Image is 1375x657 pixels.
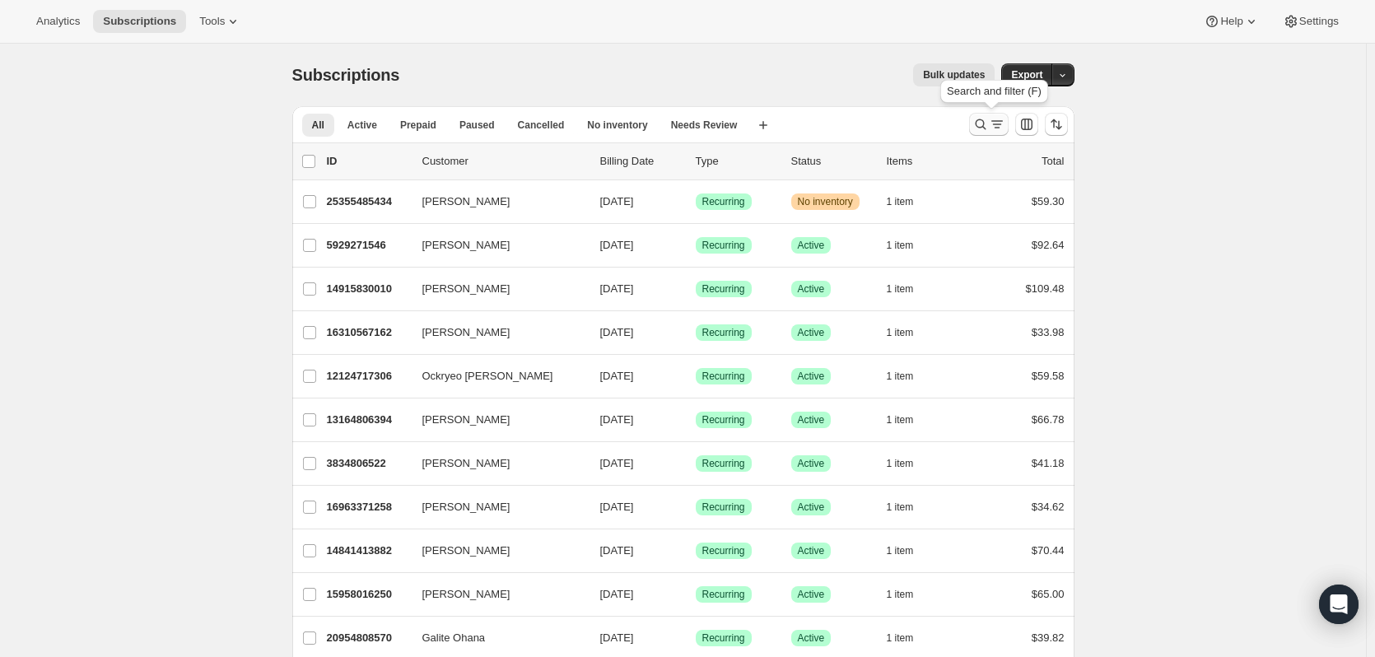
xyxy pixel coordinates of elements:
button: 1 item [887,365,932,388]
span: Needs Review [671,119,738,132]
span: [DATE] [600,631,634,644]
button: 1 item [887,452,932,475]
button: Create new view [750,114,776,137]
span: 1 item [887,413,914,426]
span: Active [798,501,825,514]
p: Total [1042,153,1064,170]
span: $59.30 [1032,195,1065,207]
span: Recurring [702,195,745,208]
span: [DATE] [600,413,634,426]
div: Open Intercom Messenger [1319,585,1359,624]
span: Subscriptions [103,15,176,28]
span: No inventory [587,119,647,132]
span: [PERSON_NAME] [422,324,510,341]
button: Search and filter results [969,113,1009,136]
div: 16963371258[PERSON_NAME][DATE]SuccessRecurringSuccessActive1 item$34.62 [327,496,1065,519]
span: [DATE] [600,457,634,469]
span: Paused [459,119,495,132]
span: $66.78 [1032,413,1065,426]
button: 1 item [887,277,932,301]
span: Cancelled [518,119,565,132]
span: Ockryeo [PERSON_NAME] [422,368,553,384]
span: Recurring [702,501,745,514]
span: Active [798,282,825,296]
p: 15958016250 [327,586,409,603]
button: Bulk updates [913,63,995,86]
button: [PERSON_NAME] [412,494,577,520]
span: 1 item [887,457,914,470]
span: [PERSON_NAME] [422,586,510,603]
span: $109.48 [1026,282,1065,295]
span: Recurring [702,239,745,252]
div: 5929271546[PERSON_NAME][DATE]SuccessRecurringSuccessActive1 item$92.64 [327,234,1065,257]
p: 5929271546 [327,237,409,254]
span: Active [798,370,825,383]
span: [PERSON_NAME] [422,412,510,428]
button: [PERSON_NAME] [412,407,577,433]
button: [PERSON_NAME] [412,450,577,477]
p: Status [791,153,874,170]
p: 13164806394 [327,412,409,428]
span: [DATE] [600,501,634,513]
span: [PERSON_NAME] [422,237,510,254]
p: Billing Date [600,153,683,170]
button: Tools [189,10,251,33]
p: 12124717306 [327,368,409,384]
button: Analytics [26,10,90,33]
span: 1 item [887,326,914,339]
span: [PERSON_NAME] [422,281,510,297]
div: 12124717306Ockryeo [PERSON_NAME][DATE]SuccessRecurringSuccessActive1 item$59.58 [327,365,1065,388]
button: 1 item [887,583,932,606]
div: 3834806522[PERSON_NAME][DATE]SuccessRecurringSuccessActive1 item$41.18 [327,452,1065,475]
div: IDCustomerBilling DateTypeStatusItemsTotal [327,153,1065,170]
span: Active [798,326,825,339]
button: 1 item [887,627,932,650]
span: $70.44 [1032,544,1065,557]
button: 1 item [887,408,932,431]
span: Recurring [702,457,745,470]
div: Type [696,153,778,170]
span: Active [798,544,825,557]
span: $41.18 [1032,457,1065,469]
button: Subscriptions [93,10,186,33]
button: Settings [1273,10,1349,33]
span: Recurring [702,544,745,557]
span: $39.82 [1032,631,1065,644]
div: 13164806394[PERSON_NAME][DATE]SuccessRecurringSuccessActive1 item$66.78 [327,408,1065,431]
span: $92.64 [1032,239,1065,251]
span: Tools [199,15,225,28]
p: 3834806522 [327,455,409,472]
div: 16310567162[PERSON_NAME][DATE]SuccessRecurringSuccessActive1 item$33.98 [327,321,1065,344]
button: Galite Ohana [412,625,577,651]
button: [PERSON_NAME] [412,319,577,346]
div: 14915830010[PERSON_NAME][DATE]SuccessRecurringSuccessActive1 item$109.48 [327,277,1065,301]
button: [PERSON_NAME] [412,232,577,259]
div: 15958016250[PERSON_NAME][DATE]SuccessRecurringSuccessActive1 item$65.00 [327,583,1065,606]
span: Settings [1299,15,1339,28]
button: [PERSON_NAME] [412,189,577,215]
span: Subscriptions [292,66,400,84]
button: 1 item [887,539,932,562]
span: [DATE] [600,195,634,207]
span: Active [798,631,825,645]
button: [PERSON_NAME] [412,276,577,302]
span: 1 item [887,239,914,252]
span: Active [798,239,825,252]
span: [PERSON_NAME] [422,455,510,472]
p: ID [327,153,409,170]
button: [PERSON_NAME] [412,581,577,608]
span: $33.98 [1032,326,1065,338]
button: Customize table column order and visibility [1015,113,1038,136]
span: 1 item [887,282,914,296]
span: Recurring [702,413,745,426]
span: Recurring [702,631,745,645]
span: Export [1011,68,1042,82]
button: 1 item [887,321,932,344]
span: [DATE] [600,588,634,600]
div: Items [887,153,969,170]
button: 1 item [887,496,932,519]
span: Recurring [702,370,745,383]
span: [DATE] [600,326,634,338]
span: No inventory [798,195,853,208]
span: Analytics [36,15,80,28]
